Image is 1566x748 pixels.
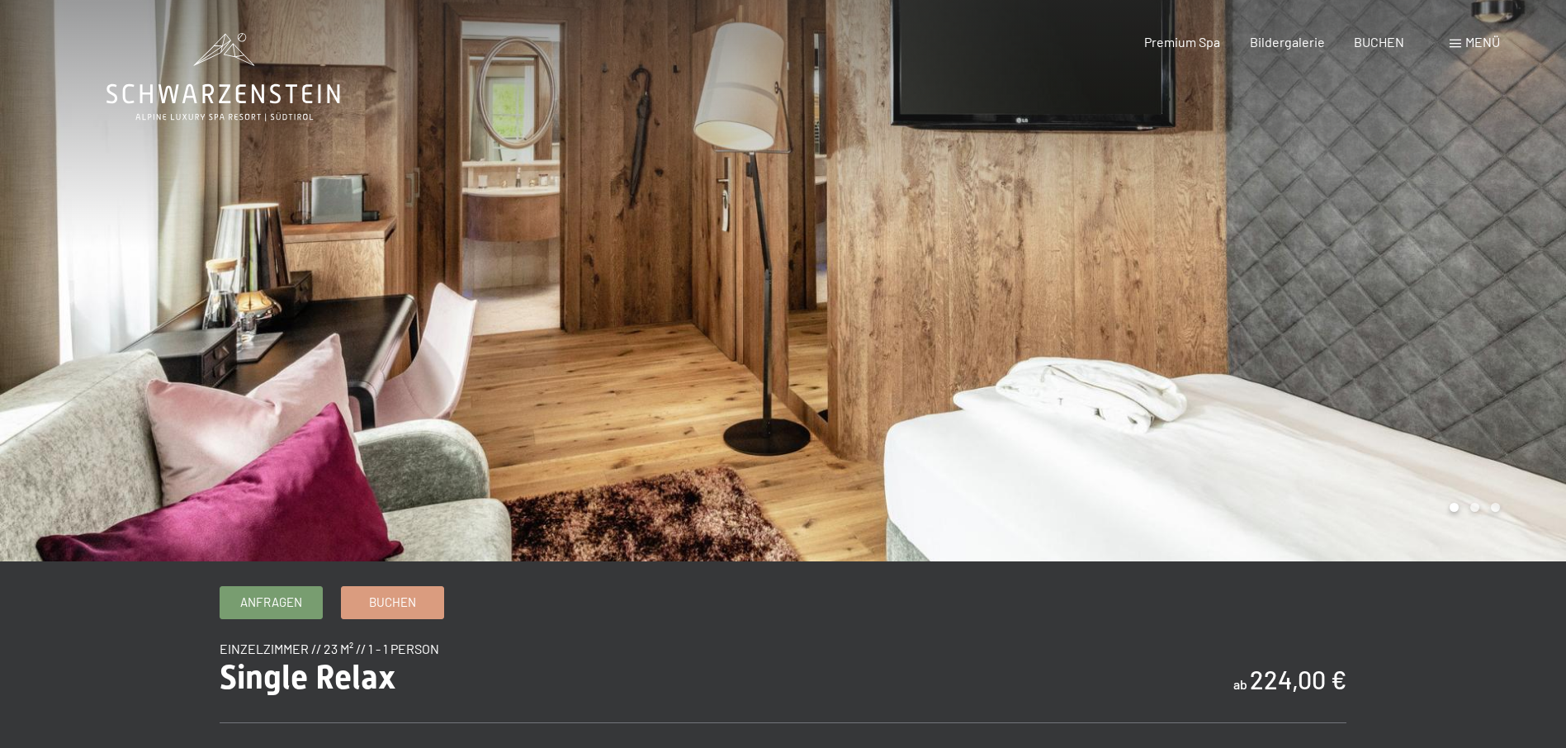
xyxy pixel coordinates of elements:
span: Single Relax [220,658,395,697]
a: BUCHEN [1354,34,1404,50]
a: Premium Spa [1144,34,1220,50]
a: Bildergalerie [1250,34,1325,50]
span: Menü [1465,34,1500,50]
span: Einzelzimmer // 23 m² // 1 - 1 Person [220,641,439,656]
a: Anfragen [220,587,322,618]
b: 224,00 € [1250,665,1346,694]
a: Buchen [342,587,443,618]
span: Buchen [369,594,416,611]
span: Anfragen [240,594,302,611]
span: ab [1233,676,1247,692]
